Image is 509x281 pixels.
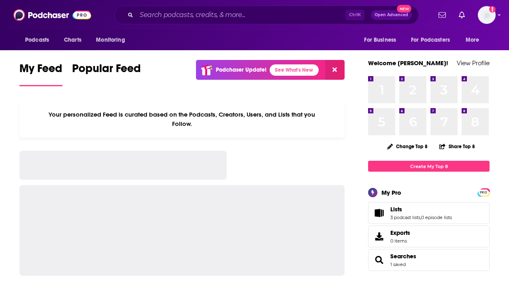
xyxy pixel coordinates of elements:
[25,34,49,46] span: Podcasts
[406,32,462,48] button: open menu
[382,141,432,151] button: Change Top 8
[216,66,266,73] p: Podchaser Update!
[358,32,406,48] button: open menu
[439,138,475,154] button: Share Top 8
[456,8,468,22] a: Show notifications dropdown
[460,32,490,48] button: open menu
[479,189,488,195] a: PRO
[421,215,452,220] a: 0 episode lists
[390,238,410,244] span: 0 items
[136,9,345,21] input: Search podcasts, credits, & more...
[114,6,419,24] div: Search podcasts, credits, & more...
[390,253,416,260] a: Searches
[270,64,319,76] a: See What's New
[390,262,406,267] a: 1 saved
[489,6,496,13] svg: Add a profile image
[457,59,490,67] a: View Profile
[368,249,490,271] span: Searches
[390,206,452,213] a: Lists
[411,34,450,46] span: For Podcasters
[397,5,411,13] span: New
[90,32,135,48] button: open menu
[478,6,496,24] img: User Profile
[368,202,490,224] span: Lists
[371,207,387,219] a: Lists
[466,34,479,46] span: More
[390,206,402,213] span: Lists
[390,229,410,236] span: Exports
[19,32,60,48] button: open menu
[381,189,401,196] div: My Pro
[371,231,387,242] span: Exports
[19,62,62,80] span: My Feed
[72,62,141,86] a: Popular Feed
[371,10,412,20] button: Open AdvancedNew
[64,34,81,46] span: Charts
[368,59,448,67] a: Welcome [PERSON_NAME]!
[368,161,490,172] a: Create My Top 8
[19,101,345,138] div: Your personalized Feed is curated based on the Podcasts, Creators, Users, and Lists that you Follow.
[479,189,488,196] span: PRO
[19,62,62,86] a: My Feed
[345,10,364,20] span: Ctrl K
[390,215,420,220] a: 3 podcast lists
[72,62,141,80] span: Popular Feed
[375,13,408,17] span: Open Advanced
[478,6,496,24] button: Show profile menu
[371,254,387,266] a: Searches
[59,32,86,48] a: Charts
[478,6,496,24] span: Logged in as PUPPublicity
[435,8,449,22] a: Show notifications dropdown
[364,34,396,46] span: For Business
[13,7,91,23] img: Podchaser - Follow, Share and Rate Podcasts
[96,34,125,46] span: Monitoring
[368,226,490,247] a: Exports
